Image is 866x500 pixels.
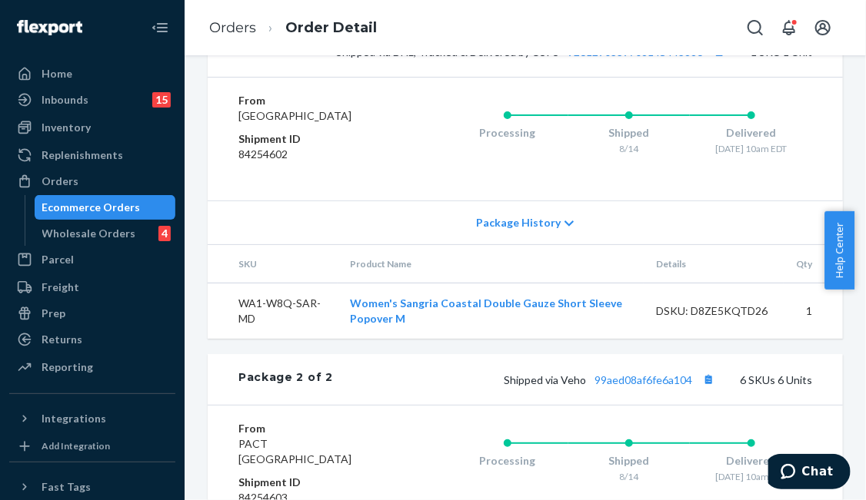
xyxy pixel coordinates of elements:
a: Prep [9,301,175,326]
button: Integrations [9,406,175,431]
dt: Shipment ID [238,131,385,147]
div: Wholesale Orders [42,226,136,241]
span: Shipped via DHL, Tracked & Delivered by USPS [336,45,729,58]
div: Processing [446,453,568,469]
dt: From [238,421,385,436]
button: Copy tracking number [698,369,718,389]
div: 6 SKUs 6 Units [333,369,812,389]
div: Delivered [690,453,812,469]
div: Fast Tags [42,479,91,495]
div: Replenishments [42,147,123,163]
div: Inbounds [42,92,88,108]
div: Inventory [42,120,91,135]
div: Shipped [568,125,691,141]
div: Delivered [690,125,812,141]
a: 9261290339708145443886 [568,45,703,58]
div: [DATE] 10am EDT [690,142,812,155]
dt: From [238,93,385,108]
div: Returns [42,332,82,347]
span: PACT [GEOGRAPHIC_DATA] [238,437,351,465]
a: Returns [9,327,175,352]
th: Details [644,245,784,283]
a: Ecommerce Orders [35,195,176,220]
td: 1 [784,283,843,339]
div: DSKU: D8ZE5KQTD26 [656,303,771,319]
a: Inventory [9,115,175,140]
a: Freight [9,275,175,300]
a: Wholesale Orders4 [35,221,176,246]
a: Reporting [9,355,175,379]
a: Order Detail [285,19,377,36]
td: WA1-W8Q-SAR-MD [208,283,338,339]
div: Add Integration [42,439,110,452]
a: Orders [9,169,175,194]
a: Add Integration [9,437,175,455]
th: Qty [784,245,843,283]
button: Fast Tags [9,475,175,499]
a: Inbounds15 [9,88,175,112]
a: Replenishments [9,143,175,167]
button: Help Center [824,211,854,290]
div: Shipped [568,453,691,469]
img: Flexport logo [17,20,82,35]
div: 4 [158,226,171,241]
div: Freight [42,280,79,295]
a: Parcel [9,247,175,272]
div: Processing [446,125,568,141]
div: 8/14 [568,470,691,483]
div: Orders [42,174,78,189]
div: Integrations [42,411,106,426]
span: Package History [476,215,561,230]
dd: 84254602 [238,147,385,162]
button: Open account menu [808,12,838,43]
div: [DATE] 10am EDT [690,470,812,483]
button: Close Navigation [145,12,175,43]
div: 8/14 [568,142,691,155]
dt: Shipment ID [238,475,385,490]
ol: breadcrumbs [197,5,389,51]
span: Shipped via Veho [504,373,718,386]
a: Women's Sangria Coastal Double Gauze Short Sleeve Popover M [350,296,622,325]
a: 99aed08af6fe6a104 [595,373,692,386]
div: 15 [152,92,171,108]
a: Orders [209,19,256,36]
div: Prep [42,306,65,321]
th: SKU [208,245,338,283]
span: [GEOGRAPHIC_DATA] [238,109,351,122]
a: Home [9,61,175,86]
iframe: Opens a widget where you can chat to one of our agents [768,454,851,492]
th: Product Name [338,245,644,283]
div: Parcel [42,252,74,267]
div: Reporting [42,359,93,375]
div: Package 2 of 2 [238,369,333,389]
div: Ecommerce Orders [42,200,141,215]
button: Open Search Box [740,12,771,43]
button: Open notifications [774,12,804,43]
div: Home [42,66,72,81]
